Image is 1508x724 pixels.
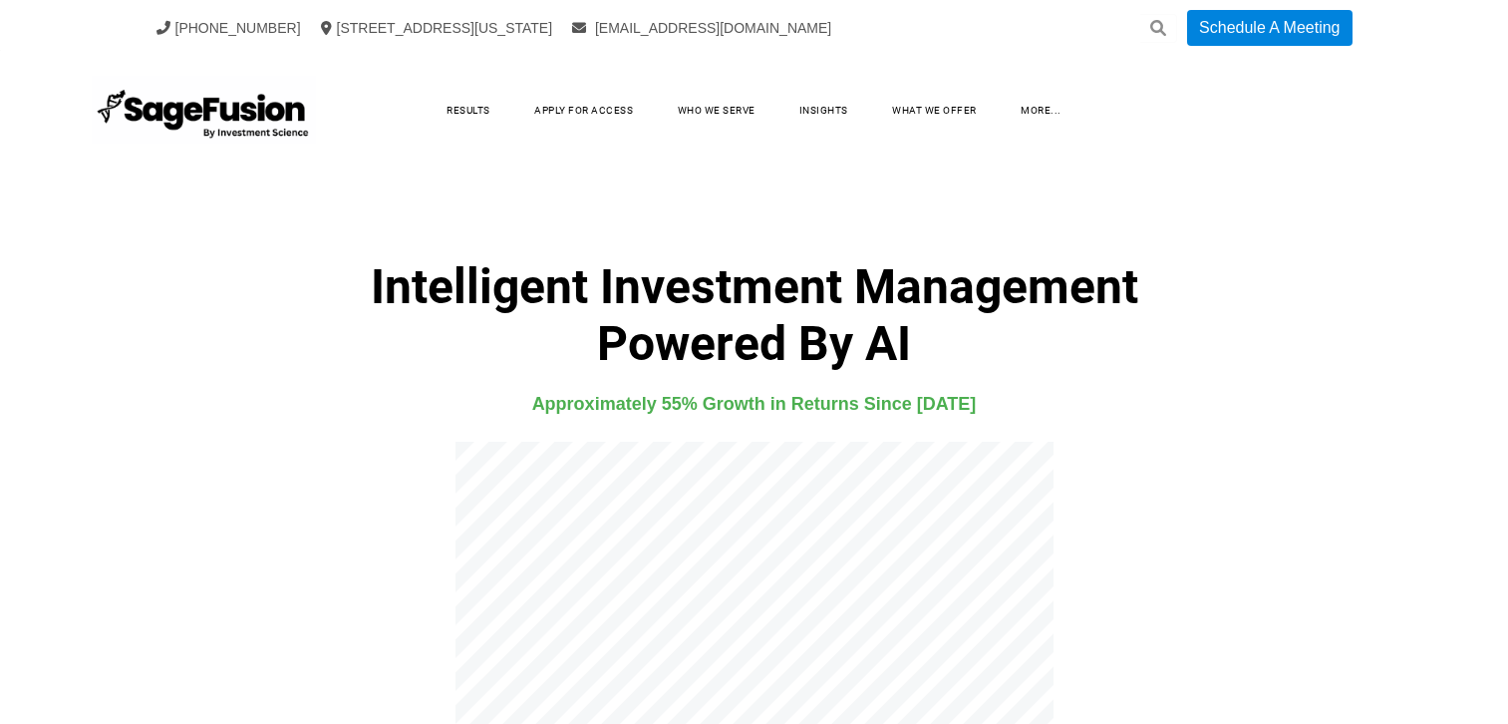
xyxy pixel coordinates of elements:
h1: Intelligent Investment Management [114,258,1395,372]
img: SageFusion | Intelligent Investment Management [92,76,316,146]
a: more... [1001,96,1081,126]
a: Results [427,96,510,126]
a: Apply for Access [514,96,653,126]
a: What We Offer [872,96,997,126]
a: [STREET_ADDRESS][US_STATE] [321,20,553,36]
a: [EMAIL_ADDRESS][DOMAIN_NAME] [572,20,831,36]
a: Schedule A Meeting [1187,10,1352,46]
b: Powered By AI [597,315,911,372]
a: Who We Serve [658,96,775,126]
a: Insights [779,96,868,126]
a: [PHONE_NUMBER] [156,20,301,36]
h4: Approximately 55% Growth in Returns Since [DATE] [114,389,1395,419]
